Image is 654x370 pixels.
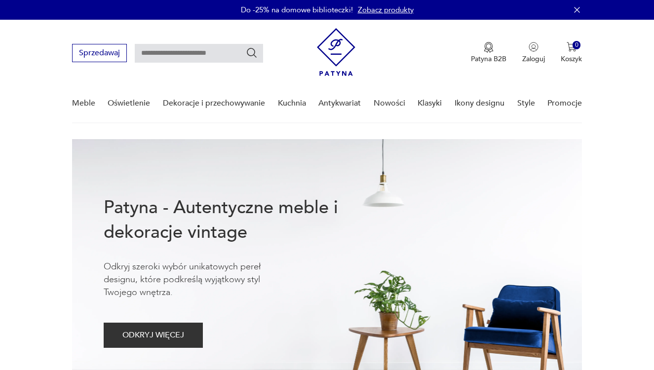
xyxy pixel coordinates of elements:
p: Patyna B2B [471,54,506,64]
a: Zobacz produkty [358,5,414,15]
a: Sprzedawaj [72,50,127,57]
img: Ikonka użytkownika [529,42,539,52]
a: Klasyki [418,84,442,122]
a: ODKRYJ WIĘCEJ [104,333,203,339]
p: Do -25% na domowe biblioteczki! [241,5,353,15]
p: Zaloguj [522,54,545,64]
a: Style [517,84,535,122]
a: Nowości [374,84,405,122]
a: Oświetlenie [108,84,150,122]
a: Ikona medaluPatyna B2B [471,42,506,64]
img: Patyna - sklep z meblami i dekoracjami vintage [317,28,355,76]
button: Patyna B2B [471,42,506,64]
p: Odkryj szeroki wybór unikatowych pereł designu, które podkreślą wyjątkowy styl Twojego wnętrza. [104,260,291,299]
img: Ikona koszyka [567,42,577,52]
a: Kuchnia [278,84,306,122]
p: Koszyk [561,54,582,64]
h1: Patyna - Autentyczne meble i dekoracje vintage [104,195,370,245]
img: Ikona medalu [484,42,494,53]
a: Dekoracje i przechowywanie [163,84,265,122]
div: 0 [573,41,581,49]
button: Zaloguj [522,42,545,64]
button: Szukaj [246,47,258,59]
a: Ikony designu [455,84,504,122]
a: Meble [72,84,95,122]
button: ODKRYJ WIĘCEJ [104,323,203,348]
button: 0Koszyk [561,42,582,64]
a: Promocje [547,84,582,122]
button: Sprzedawaj [72,44,127,62]
a: Antykwariat [318,84,361,122]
